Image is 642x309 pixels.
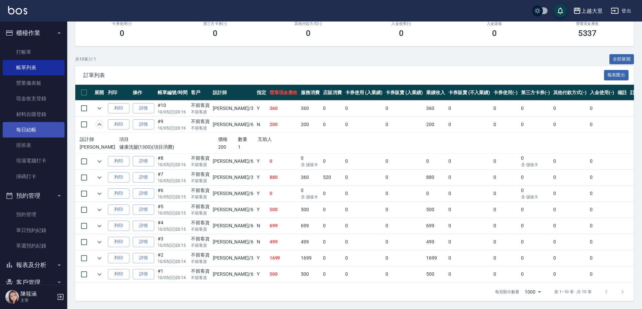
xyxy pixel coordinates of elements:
[3,274,65,291] button: 客戶管理
[552,101,589,116] td: 0
[588,186,616,201] td: 0
[492,250,519,266] td: 0
[158,109,188,115] p: 10/05 (日) 20:16
[425,85,447,101] th: 業績收入
[321,169,344,185] td: 520
[3,238,65,254] a: 單週預約紀錄
[255,218,268,234] td: N
[156,101,189,116] td: #10
[492,169,519,185] td: 0
[447,101,492,116] td: 0
[191,109,210,115] p: 不留客資
[3,153,65,168] a: 現場電腦打卡
[191,125,210,131] p: 不留客資
[425,169,447,185] td: 880
[344,250,384,266] td: 0
[344,234,384,250] td: 0
[609,54,634,65] button: 全部展開
[211,202,255,218] td: [PERSON_NAME] /6
[133,172,154,183] a: 詳情
[21,297,55,303] p: 主管
[191,155,210,162] div: 不留客資
[133,204,154,215] a: 詳情
[108,156,129,166] button: 列印
[363,22,440,26] h2: 入金使用(-)
[384,250,425,266] td: 0
[255,234,268,250] td: N
[588,153,616,169] td: 0
[492,202,519,218] td: 0
[519,186,552,201] td: 0
[191,203,210,210] div: 不留客資
[255,85,268,101] th: 指定
[3,24,65,42] button: 櫃檯作業
[588,169,616,185] td: 0
[93,85,106,101] th: 展開
[299,186,321,201] td: 0
[425,101,447,116] td: 360
[3,256,65,274] button: 報表及分析
[8,6,27,14] img: Logo
[425,153,447,169] td: 0
[158,275,188,281] p: 10/05 (日) 20:14
[447,234,492,250] td: 0
[94,253,105,263] button: expand row
[133,119,154,130] a: 詳情
[191,187,210,194] div: 不留客資
[191,242,210,248] p: 不留客資
[3,44,65,60] a: 打帳單
[255,169,268,185] td: Y
[211,85,255,101] th: 設計師
[191,219,210,226] div: 不留客資
[94,189,105,199] button: expand row
[156,85,189,101] th: 帳單編號/時間
[255,202,268,218] td: Y
[108,119,129,130] button: 列印
[191,194,210,200] p: 不留客資
[344,85,384,101] th: 卡券使用 (入業績)
[519,218,552,234] td: 0
[344,218,384,234] td: 0
[492,101,519,116] td: 0
[255,153,268,169] td: Y
[384,186,425,201] td: 0
[158,194,188,200] p: 10/05 (日) 20:15
[399,29,404,38] h3: 0
[344,202,384,218] td: 0
[552,153,589,169] td: 0
[492,29,497,38] h3: 0
[425,186,447,201] td: 0
[344,117,384,132] td: 0
[191,210,210,216] p: 不留客資
[156,234,189,250] td: #3
[299,250,321,266] td: 1699
[425,202,447,218] td: 500
[384,153,425,169] td: 0
[447,250,492,266] td: 0
[106,85,131,101] th: 列印
[3,122,65,138] a: 每日結帳
[94,172,105,183] button: expand row
[270,22,347,26] h2: 其他付款方式(-)
[425,218,447,234] td: 699
[447,153,492,169] td: 0
[425,250,447,266] td: 1699
[94,269,105,279] button: expand row
[158,210,188,216] p: 10/05 (日) 20:15
[133,156,154,166] a: 詳情
[80,144,119,151] p: [PERSON_NAME]
[108,269,129,279] button: 列印
[156,117,189,132] td: #9
[191,226,210,232] p: 不留客資
[189,85,211,101] th: 客戶
[384,169,425,185] td: 0
[492,117,519,132] td: 0
[447,218,492,234] td: 0
[156,169,189,185] td: #7
[321,117,344,132] td: 0
[211,153,255,169] td: [PERSON_NAME] /6
[211,101,255,116] td: [PERSON_NAME] /3
[191,171,210,178] div: 不留客資
[158,242,188,248] p: 10/05 (日) 20:15
[133,103,154,114] a: 詳情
